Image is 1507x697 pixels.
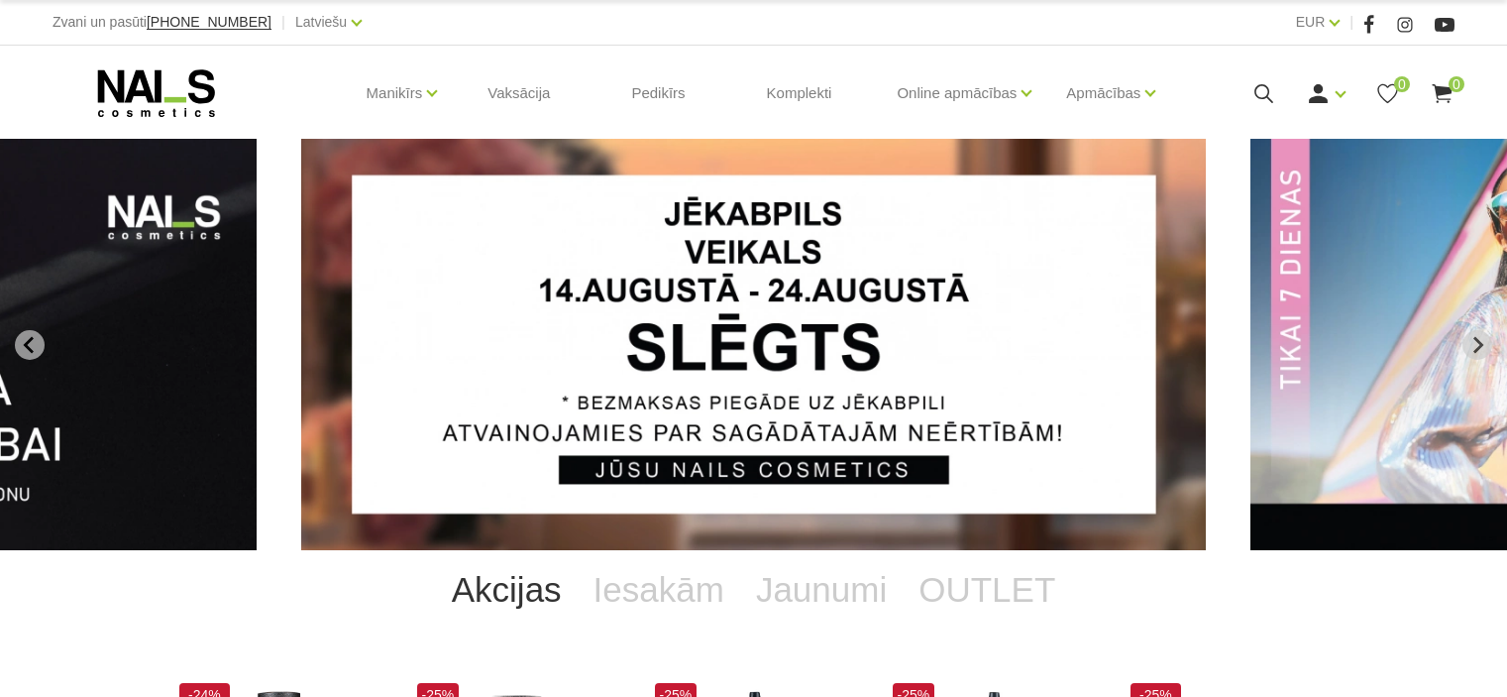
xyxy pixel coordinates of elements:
[578,550,740,630] a: Iesakām
[147,15,271,30] a: [PHONE_NUMBER]
[1375,81,1400,106] a: 0
[751,46,848,141] a: Komplekti
[147,14,271,30] span: [PHONE_NUMBER]
[1066,54,1140,133] a: Apmācības
[436,550,578,630] a: Akcijas
[295,10,347,34] a: Latviešu
[53,10,271,35] div: Zvani un pasūti
[740,550,903,630] a: Jaunumi
[15,330,45,360] button: Go to last slide
[367,54,423,133] a: Manikīrs
[281,10,285,35] span: |
[472,46,566,141] a: Vaksācija
[1349,10,1353,35] span: |
[1296,10,1326,34] a: EUR
[615,46,700,141] a: Pedikīrs
[1462,330,1492,360] button: Next slide
[301,139,1206,550] li: 1 of 12
[897,54,1017,133] a: Online apmācības
[1430,81,1454,106] a: 0
[903,550,1071,630] a: OUTLET
[1394,76,1410,92] span: 0
[1449,76,1464,92] span: 0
